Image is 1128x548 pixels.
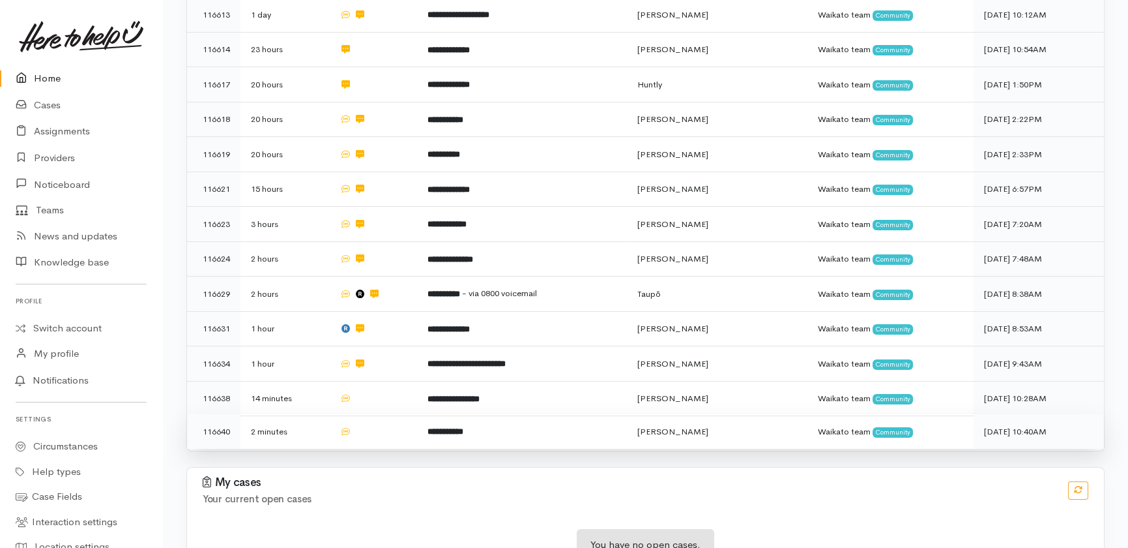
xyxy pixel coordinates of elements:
span: Community [873,185,914,195]
h6: Settings [16,410,147,428]
h3: My cases [203,476,1052,489]
td: 20 hours [240,102,329,137]
td: Waikato team [807,32,974,67]
td: [DATE] 2:33PM [974,137,1104,172]
td: [DATE] 10:28AM [974,381,1104,416]
span: Community [873,254,914,265]
td: 15 hours [240,172,329,207]
span: Community [873,150,914,160]
span: Community [873,290,914,300]
span: [PERSON_NAME] [637,426,708,437]
td: 14 minutes [240,381,329,416]
td: Waikato team [807,311,974,346]
span: [PERSON_NAME] [637,183,708,194]
td: 20 hours [240,67,329,102]
td: Waikato team [807,277,974,312]
span: - via 0800 voicemail [462,288,537,299]
td: 116634 [187,346,240,382]
td: Waikato team [807,102,974,137]
td: Waikato team [807,172,974,207]
span: Community [873,394,914,404]
span: Community [873,115,914,125]
span: [PERSON_NAME] [637,323,708,334]
td: Waikato team [807,207,974,242]
td: [DATE] 7:20AM [974,207,1104,242]
td: [DATE] 2:22PM [974,102,1104,137]
td: 116618 [187,102,240,137]
td: 116640 [187,414,240,449]
span: [PERSON_NAME] [637,9,708,20]
td: 1 hour [240,311,329,346]
span: [PERSON_NAME] [637,253,708,264]
td: 2 hours [240,241,329,277]
span: Taupō [637,288,661,299]
td: [DATE] 9:43AM [974,346,1104,382]
td: [DATE] 8:38AM [974,277,1104,312]
td: [DATE] 7:48AM [974,241,1104,277]
td: 23 hours [240,32,329,67]
td: [DATE] 6:57PM [974,172,1104,207]
span: Community [873,359,914,370]
span: Community [873,427,914,438]
td: 116638 [187,381,240,416]
td: [DATE] 10:54AM [974,32,1104,67]
span: [PERSON_NAME] [637,358,708,369]
td: Waikato team [807,137,974,172]
td: 116621 [187,172,240,207]
td: 3 hours [240,207,329,242]
td: 1 hour [240,346,329,382]
td: 116629 [187,277,240,312]
td: 116631 [187,311,240,346]
span: [PERSON_NAME] [637,114,708,125]
td: 116619 [187,137,240,172]
td: 2 hours [240,277,329,312]
td: 116617 [187,67,240,102]
span: Community [873,45,914,55]
h4: Your current open cases [203,494,1052,505]
td: [DATE] 8:53AM [974,311,1104,346]
span: Community [873,324,914,335]
span: [PERSON_NAME] [637,393,708,404]
td: [DATE] 10:40AM [974,414,1104,449]
span: Community [873,10,914,21]
td: 2 minutes [240,414,329,449]
h6: Profile [16,292,147,310]
td: Waikato team [807,414,974,449]
td: Waikato team [807,67,974,102]
span: [PERSON_NAME] [637,219,708,230]
td: 116614 [187,32,240,67]
span: [PERSON_NAME] [637,149,708,160]
span: Huntly [637,79,662,90]
td: 116624 [187,241,240,277]
span: [PERSON_NAME] [637,44,708,55]
td: Waikato team [807,381,974,416]
td: Waikato team [807,241,974,277]
span: Community [873,80,914,91]
span: Community [873,220,914,230]
td: 116623 [187,207,240,242]
td: [DATE] 1:50PM [974,67,1104,102]
td: 20 hours [240,137,329,172]
td: Waikato team [807,346,974,382]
